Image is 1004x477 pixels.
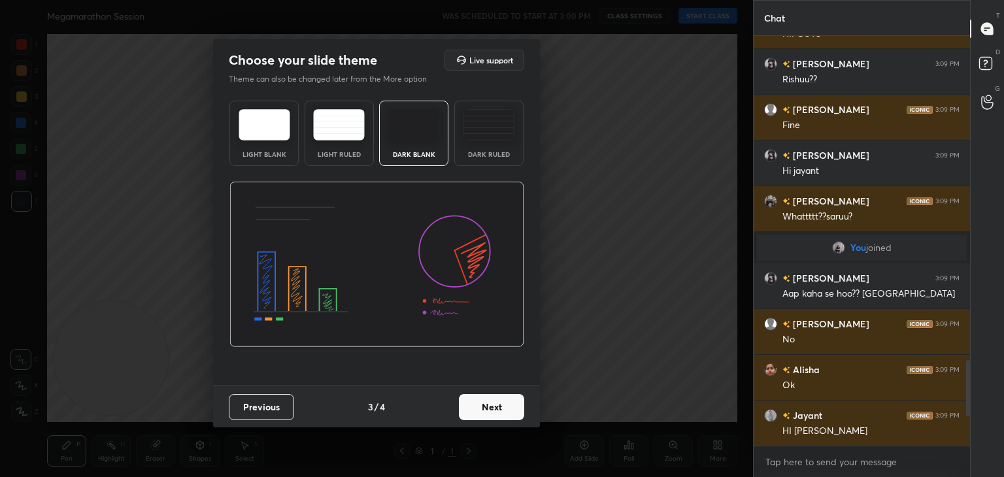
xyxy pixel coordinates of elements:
span: joined [866,242,892,253]
div: Hi jayant [782,165,960,178]
img: lightRuledTheme.5fabf969.svg [313,109,365,140]
div: Whattttt??saruu? [782,210,960,223]
div: 3:09 PM [935,320,960,328]
div: 3:09 PM [935,366,960,374]
h4: 3 [368,400,373,414]
div: 3:09 PM [935,152,960,159]
h6: [PERSON_NAME] [790,317,869,331]
div: Aap kaha se hoo?? [GEOGRAPHIC_DATA] [782,288,960,301]
h6: [PERSON_NAME] [790,57,869,71]
span: You [850,242,866,253]
img: no-rating-badge.077c3623.svg [782,412,790,419]
img: f1863600dc364ff29c93ee52cc27e4d1.jpg [764,149,777,162]
div: 3:09 PM [935,106,960,114]
div: No [782,333,960,346]
div: Ok [782,379,960,392]
img: default.png [764,103,777,116]
img: iconic-dark.1390631f.png [907,197,933,205]
div: Dark Blank [388,151,440,157]
img: no-rating-badge.077c3623.svg [782,61,790,68]
div: 3:09 PM [935,197,960,205]
img: iconic-dark.1390631f.png [907,320,933,328]
img: iconic-dark.1390631f.png [907,412,933,419]
img: 43aac24cd5c248438064e118d531e316.jpg [764,363,777,376]
h5: Live support [469,56,513,64]
h4: 4 [380,400,385,414]
p: G [995,84,1000,93]
img: f1863600dc364ff29c93ee52cc27e4d1.jpg [764,58,777,71]
h6: [PERSON_NAME] [790,103,869,116]
img: darkTheme.f0cc69e5.svg [388,109,440,140]
h6: [PERSON_NAME] [790,194,869,208]
p: D [996,47,1000,57]
div: Light Ruled [313,151,365,157]
h6: [PERSON_NAME] [790,148,869,162]
img: 97dcf5d810574ba9bd714d941c438474.jpg [764,409,777,422]
img: 4300e8ae01c945108a696365f27dbbe2.jpg [832,241,845,254]
h4: / [375,400,378,414]
img: 8b30d8e1c7ab459a8d98218498712a7e.jpg [764,195,777,208]
img: no-rating-badge.077c3623.svg [782,367,790,374]
h6: Alisha [790,363,820,376]
img: darkRuledTheme.de295e13.svg [463,109,514,140]
button: Previous [229,394,294,420]
div: 3:09 PM [935,412,960,419]
p: T [996,10,1000,20]
div: 3:09 PM [935,60,960,68]
div: Fine [782,119,960,132]
div: 3:09 PM [935,274,960,282]
div: HI [PERSON_NAME] [782,425,960,438]
img: no-rating-badge.077c3623.svg [782,152,790,159]
img: default.png [764,318,777,331]
img: no-rating-badge.077c3623.svg [782,198,790,205]
img: lightTheme.e5ed3b09.svg [239,109,290,140]
img: iconic-dark.1390631f.png [907,106,933,114]
img: no-rating-badge.077c3623.svg [782,275,790,282]
div: Light Blank [238,151,290,157]
img: no-rating-badge.077c3623.svg [782,107,790,114]
p: Chat [754,1,795,35]
h6: Jayant [790,408,822,422]
h6: [PERSON_NAME] [790,271,869,285]
img: darkThemeBanner.d06ce4a2.svg [229,182,524,348]
div: Rishuu?? [782,73,960,86]
button: Next [459,394,524,420]
img: iconic-dark.1390631f.png [907,366,933,374]
p: Theme can also be changed later from the More option [229,73,441,85]
div: Dark Ruled [463,151,515,157]
h2: Choose your slide theme [229,52,377,69]
div: grid [754,36,970,446]
img: no-rating-badge.077c3623.svg [782,321,790,328]
img: f1863600dc364ff29c93ee52cc27e4d1.jpg [764,272,777,285]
